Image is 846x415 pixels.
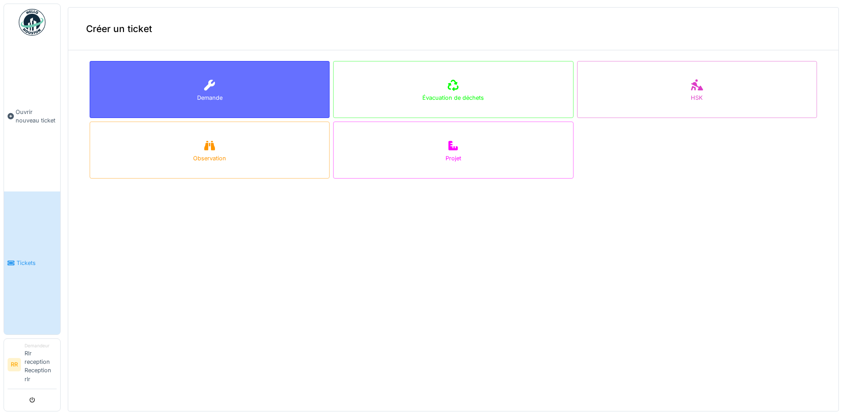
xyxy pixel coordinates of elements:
[4,191,60,334] a: Tickets
[193,154,226,163] div: Observation
[691,94,703,102] div: HSK
[25,342,57,387] li: Rlr reception Reception rlr
[16,108,57,125] span: Ouvrir nouveau ticket
[422,94,484,102] div: Évacuation de déchets
[19,9,45,36] img: Badge_color-CXgf-gQk.svg
[68,8,838,50] div: Créer un ticket
[25,342,57,349] div: Demandeur
[446,154,461,163] div: Projet
[4,41,60,191] a: Ouvrir nouveau ticket
[197,94,223,102] div: Demande
[8,342,57,389] a: RR DemandeurRlr reception Reception rlr
[8,358,21,371] li: RR
[17,259,57,267] span: Tickets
